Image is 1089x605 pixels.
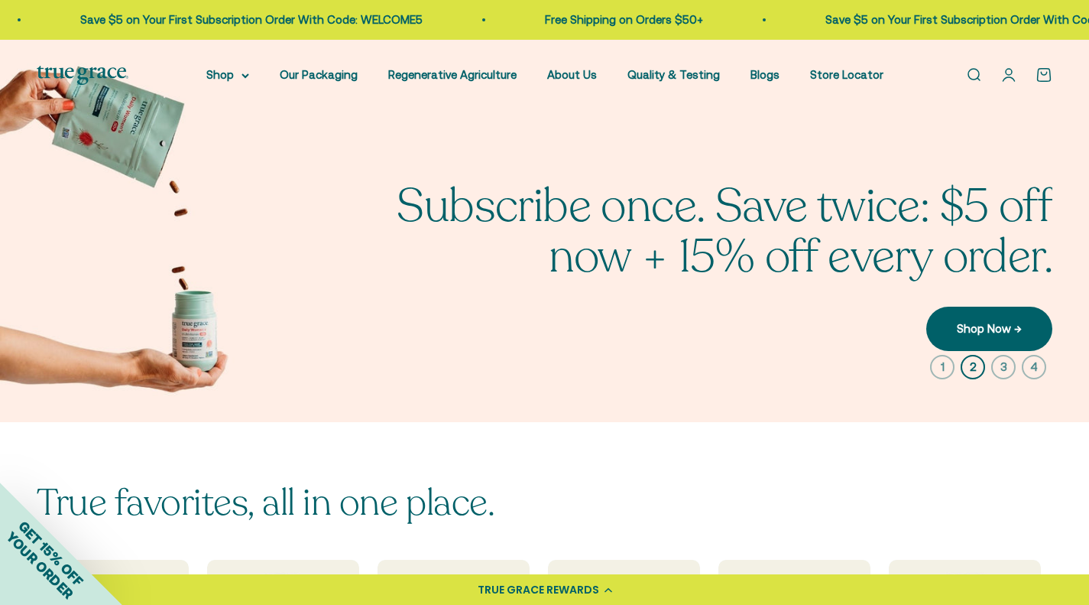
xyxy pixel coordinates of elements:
[280,68,358,81] a: Our Packaging
[627,68,720,81] a: Quality & Testing
[478,582,599,598] div: TRUE GRACE REWARDS
[15,518,86,589] span: GET 15% OFF
[926,307,1052,351] a: Shop Now →
[750,68,779,81] a: Blogs
[1022,355,1046,379] button: 4
[37,478,494,528] split-lines: True favorites, all in one place.
[74,11,416,29] p: Save $5 on Your First Subscription Order With Code: WELCOME5
[547,68,597,81] a: About Us
[810,68,883,81] a: Store Locator
[539,13,697,26] a: Free Shipping on Orders $50+
[388,68,517,81] a: Regenerative Agriculture
[206,66,249,84] summary: Shop
[930,355,954,379] button: 1
[3,529,76,602] span: YOUR ORDER
[961,355,985,379] button: 2
[991,355,1016,379] button: 3
[397,175,1052,288] split-lines: Subscribe once. Save twice: $5 off now + 15% off every order.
